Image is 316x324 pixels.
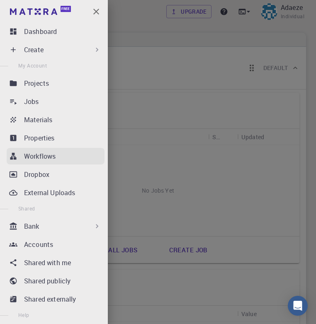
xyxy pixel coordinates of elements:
a: Free [8,5,74,18]
span: My Account [18,62,47,69]
p: Properties [24,133,55,143]
div: Bank [7,218,105,235]
a: External Uploads [7,184,105,201]
a: Projects [7,75,105,92]
p: Dashboard [24,27,57,36]
p: Projects [24,78,49,88]
p: Materials [24,115,52,125]
p: Dropbox [24,169,49,179]
span: Help [18,312,29,318]
a: Dashboard [7,23,105,40]
p: Accounts [24,239,53,249]
p: Workflows [24,151,56,161]
a: Shared externally [7,291,105,307]
a: Properties [7,130,105,146]
span: Free [61,7,70,11]
span: Shared [18,205,35,212]
span: Support [17,6,47,13]
p: External Uploads [24,188,75,198]
img: logo [10,8,57,15]
p: Shared publicly [24,276,70,286]
a: Shared with me [7,254,105,271]
a: Dropbox [7,166,105,183]
div: Open Intercom Messenger [288,296,308,316]
div: Create [7,41,105,58]
p: Shared externally [24,294,76,304]
a: Jobs [7,93,105,110]
p: Shared with me [24,258,71,268]
p: Create [24,45,44,55]
p: Bank [24,221,39,231]
p: Jobs [24,97,39,106]
a: Shared publicly [7,273,105,289]
a: Materials [7,111,105,128]
a: Workflows [7,148,105,164]
a: Accounts [7,236,105,253]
